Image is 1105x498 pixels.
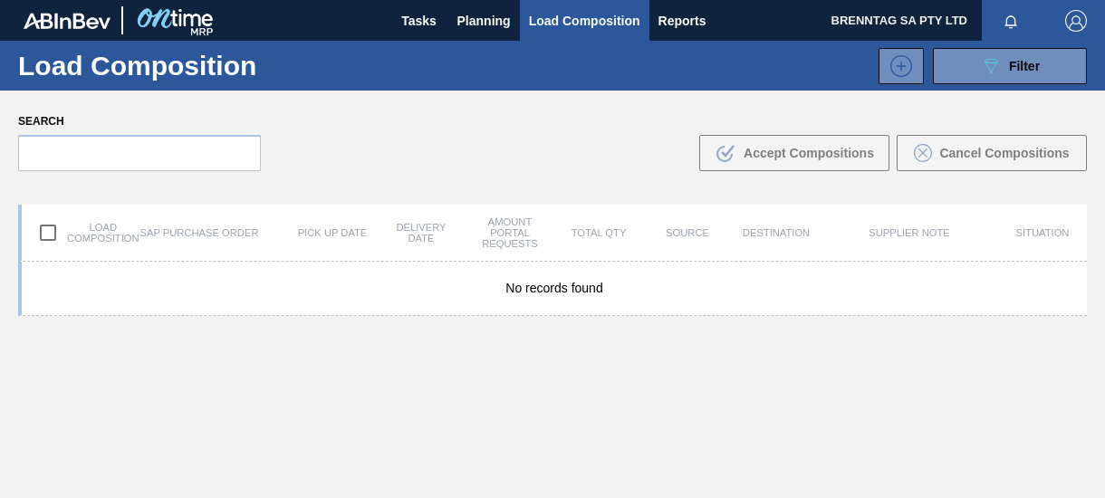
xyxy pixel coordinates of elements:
[22,214,110,252] div: Load composition
[466,216,554,249] div: Amount Portal Requests
[699,135,889,171] button: Accept Compositions
[377,222,466,244] div: Delivery Date
[110,227,288,238] div: SAP Purchase Order
[24,13,110,29] img: TNhmsLtSVTkK8tSr43FrP2fwEKptu5GPRR3wAAAABJRU5ErkJggg==
[399,10,439,32] span: Tasks
[18,109,261,135] label: Search
[18,55,289,76] h1: Load Composition
[529,10,640,32] span: Load Composition
[1009,59,1040,73] span: Filter
[554,227,643,238] div: Total Qty
[744,146,874,160] span: Accept Compositions
[658,10,706,32] span: Reports
[933,48,1087,84] button: Filter
[998,227,1087,238] div: Situation
[897,135,1087,171] button: Cancel Compositions
[643,227,732,238] div: Source
[1065,10,1087,32] img: Logout
[288,227,377,238] div: Pick up Date
[732,227,821,238] div: Destination
[982,8,1040,34] button: Notifications
[505,281,602,295] span: No records found
[821,227,998,238] div: Supplier Note
[870,48,924,84] div: New Load Composition
[457,10,511,32] span: Planning
[939,146,1069,160] span: Cancel Compositions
